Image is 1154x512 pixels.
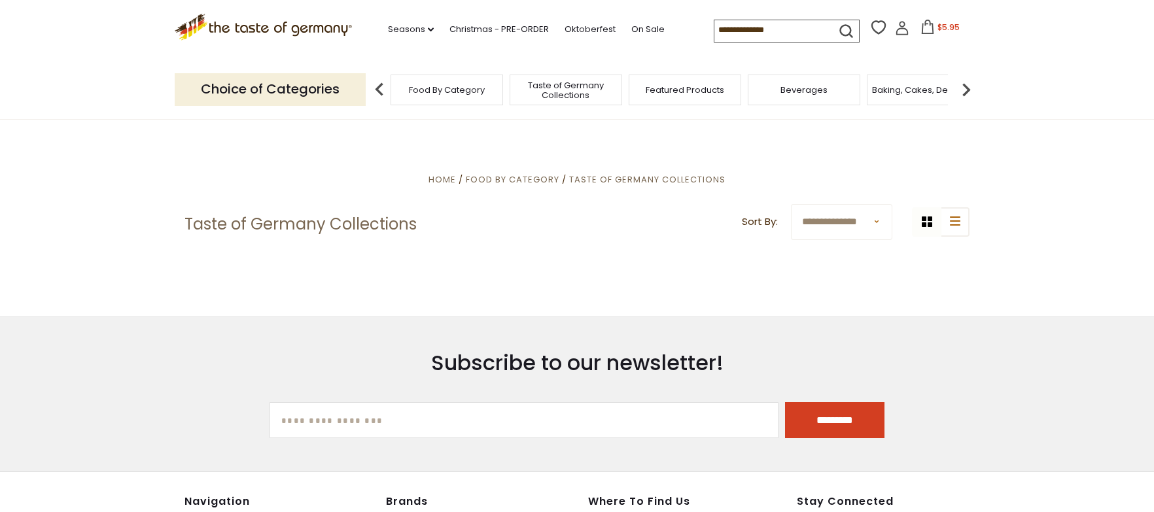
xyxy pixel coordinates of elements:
a: Seasons [388,22,434,37]
a: Food By Category [409,85,485,95]
span: $5.95 [937,22,960,33]
h4: Brands [386,495,574,508]
label: Sort By: [742,214,778,230]
img: previous arrow [366,77,393,103]
h3: Subscribe to our newsletter! [270,350,884,376]
a: On Sale [631,22,665,37]
h1: Taste of Germany Collections [184,214,417,234]
p: Choice of Categories [175,73,366,105]
button: $5.95 [912,20,968,39]
a: Featured Products [646,85,724,95]
a: Taste of Germany Collections [569,173,726,186]
a: Taste of Germany Collections [514,80,618,100]
img: next arrow [953,77,979,103]
a: Baking, Cakes, Desserts [872,85,973,95]
a: Oktoberfest [565,22,616,37]
a: Home [428,173,456,186]
a: Christmas - PRE-ORDER [449,22,549,37]
h4: Navigation [184,495,373,508]
a: Food By Category [466,173,559,186]
a: Beverages [780,85,828,95]
h4: Stay Connected [797,495,970,508]
h4: Where to find us [588,495,737,508]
